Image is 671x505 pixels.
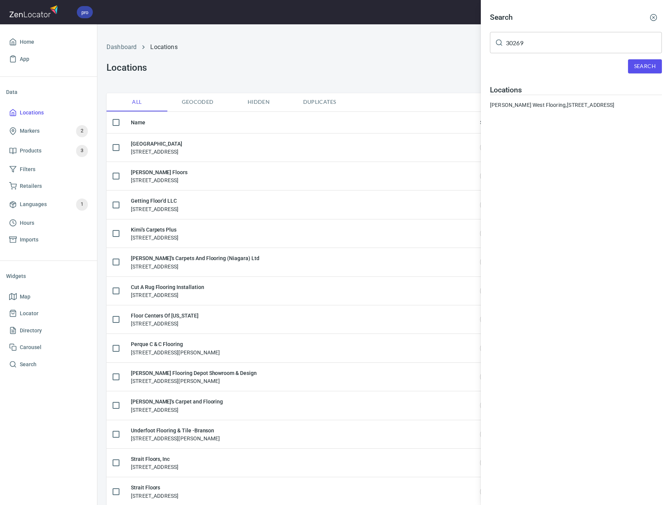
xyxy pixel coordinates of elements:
span: Search [634,62,656,71]
div: [PERSON_NAME] West Flooring, [STREET_ADDRESS] [490,101,662,109]
h4: Locations [490,86,662,95]
a: [PERSON_NAME] West Flooring,[STREET_ADDRESS] [490,101,662,109]
button: Search [628,59,662,73]
h4: Search [490,13,513,22]
input: Search for locations, markers or anything you want [506,32,662,53]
